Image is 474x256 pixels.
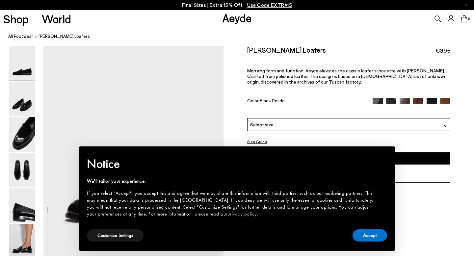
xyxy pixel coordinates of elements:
button: Customize Settings [87,229,144,242]
div: We'll tailor your experience. [87,178,377,185]
span: × [382,151,387,161]
a: privacy policy [227,211,257,217]
button: Accept [353,229,387,242]
div: If you select "Accept", you accept this and agree that we may share this information with third p... [87,190,377,218]
h2: Notice [87,155,377,172]
button: Close this notice [377,148,392,164]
